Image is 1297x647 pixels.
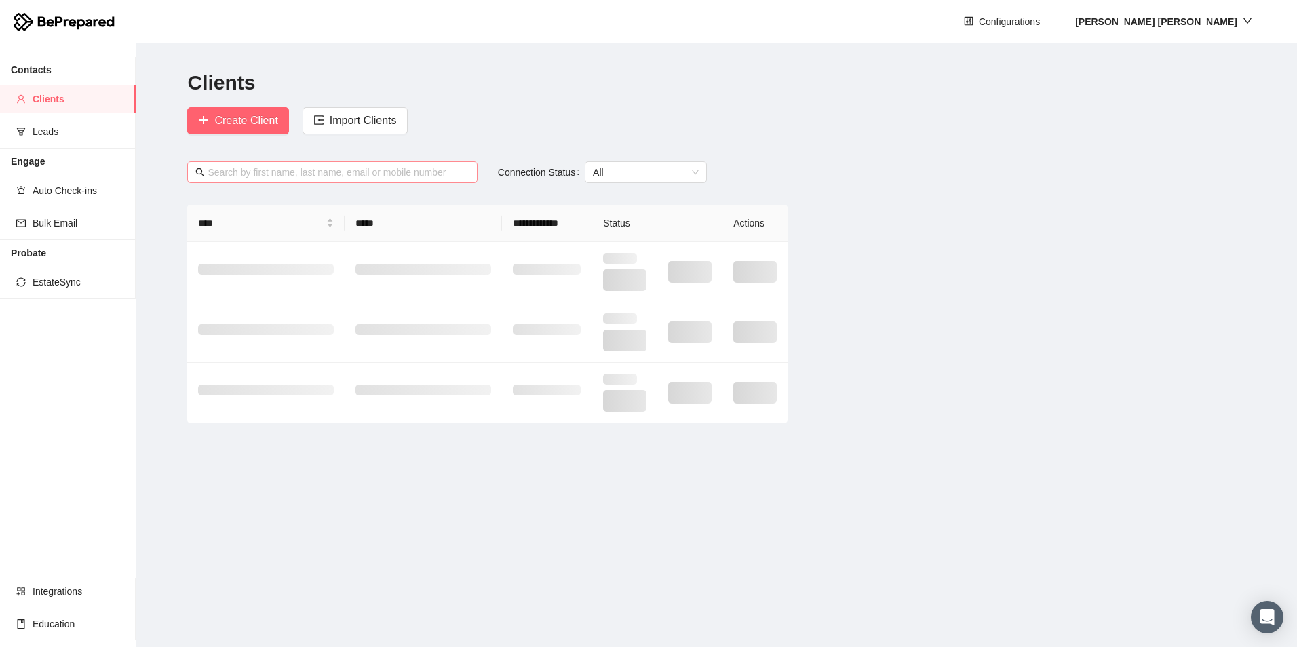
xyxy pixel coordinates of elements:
span: All [593,162,699,182]
span: Integrations [33,578,125,605]
span: plus [198,115,209,128]
span: Leads [33,118,125,145]
span: user [16,94,26,104]
strong: [PERSON_NAME] [PERSON_NAME] [1075,16,1237,27]
button: importImport Clients [303,107,408,134]
strong: Engage [11,156,45,167]
span: Education [33,610,125,638]
span: Clients [33,85,125,113]
h2: Clients [187,69,1245,97]
th: Name [187,205,345,242]
strong: Probate [11,248,46,258]
span: alert [16,186,26,195]
span: import [313,115,324,128]
span: book [16,619,26,629]
span: down [1243,16,1252,26]
span: control [964,16,973,27]
span: appstore-add [16,587,26,596]
span: Create Client [214,112,277,129]
strong: Contacts [11,64,52,75]
div: Open Intercom Messenger [1251,601,1283,633]
th: Actions [722,205,788,242]
span: Import Clients [330,112,397,129]
button: [PERSON_NAME] [PERSON_NAME] [1064,11,1263,33]
span: search [195,168,205,177]
label: Connection Status [498,161,585,183]
span: Bulk Email [33,210,125,237]
button: controlConfigurations [953,11,1051,33]
span: Auto Check-ins [33,177,125,204]
button: plusCreate Client [187,107,288,134]
span: funnel-plot [16,127,26,136]
input: Search by first name, last name, email or mobile number [208,165,469,180]
span: Configurations [979,14,1040,29]
span: EstateSync [33,269,125,296]
th: Status [592,205,657,242]
span: sync [16,277,26,287]
span: mail [16,218,26,228]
